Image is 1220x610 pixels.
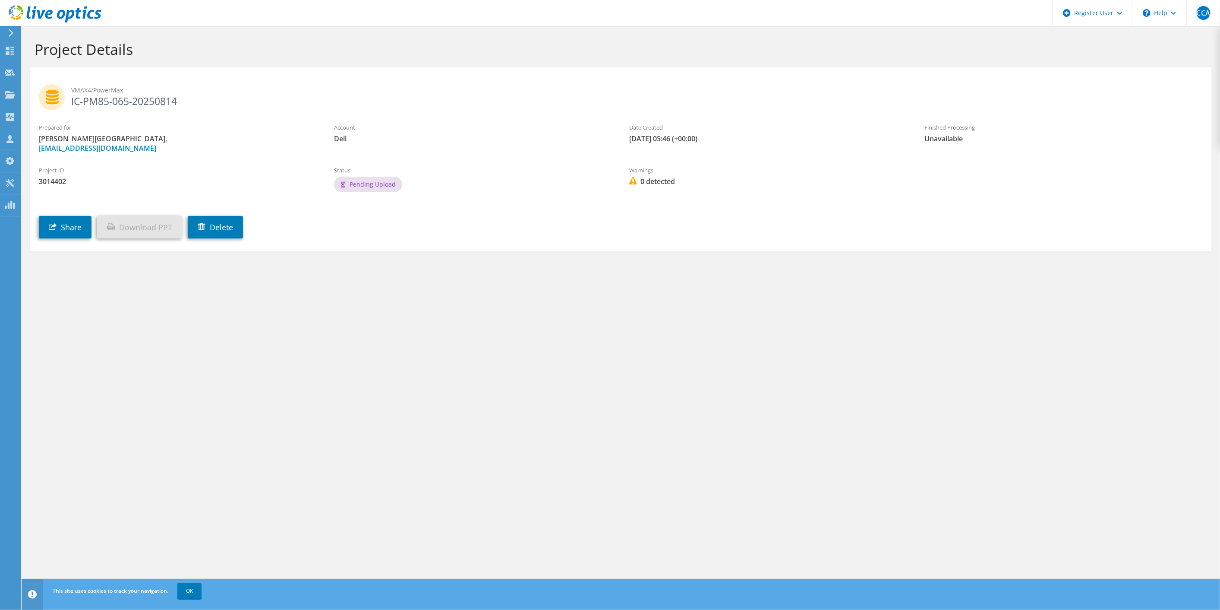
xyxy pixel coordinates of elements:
label: Prepared for [39,123,317,132]
label: Account [334,123,612,132]
a: OK [177,583,202,599]
label: Warnings [629,166,907,175]
a: Share [39,216,91,238]
span: 0 detected [629,177,907,186]
span: [PERSON_NAME][GEOGRAPHIC_DATA], [39,134,317,153]
span: This site uses cookies to track your navigation. [53,587,168,594]
label: Status [334,166,612,175]
span: 3014402 [39,177,317,186]
h1: Project Details [35,40,1203,58]
span: [DATE] 05:46 (+00:00) [629,134,907,143]
a: Delete [188,216,243,238]
span: Unavailable [925,134,1203,143]
label: Finished Processing [925,123,1203,132]
label: Date Created [629,123,907,132]
h2: IC-PM85-065-20250814 [39,84,1203,106]
span: VMAX4/PowerMax [71,86,1203,95]
span: CCA [1197,6,1211,20]
a: Download PPT [97,216,182,238]
label: Project ID [39,166,317,175]
svg: \n [1143,9,1151,17]
span: Pending Upload [350,180,396,188]
span: Dell [334,134,612,143]
a: [EMAIL_ADDRESS][DOMAIN_NAME] [39,143,156,153]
